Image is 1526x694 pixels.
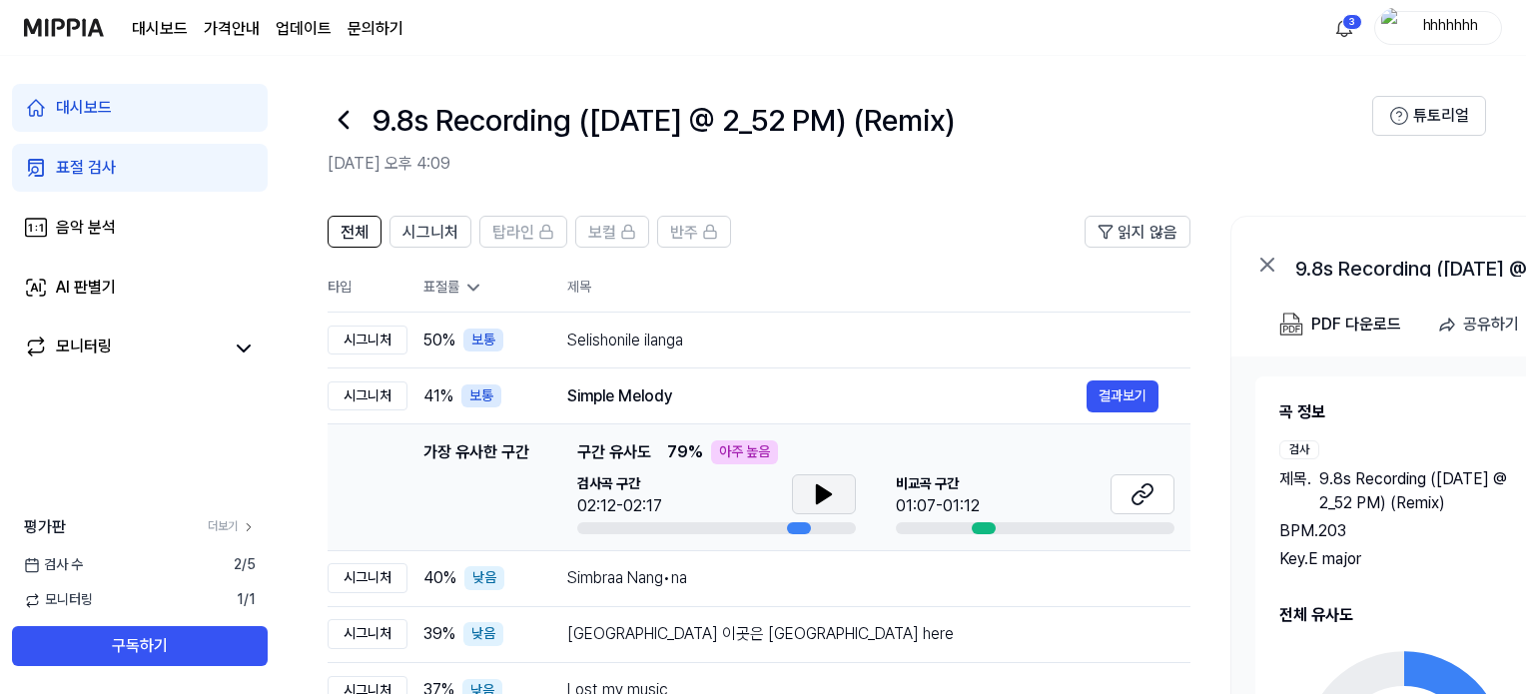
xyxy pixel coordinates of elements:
[423,440,529,534] div: 가장 유사한 구간
[1311,312,1401,338] div: PDF 다운로드
[24,515,66,539] span: 평가판
[463,329,503,352] div: 보통
[24,590,93,610] span: 모니터링
[1087,380,1158,412] button: 결과보기
[575,216,649,248] button: 보컬
[132,17,188,41] a: 대시보드
[423,278,535,298] div: 표절률
[711,440,778,464] div: 아주 높음
[24,555,83,575] span: 검사 수
[328,619,407,649] div: 시그니처
[567,329,1158,352] div: Selishonile ilanga
[567,622,1158,646] div: [GEOGRAPHIC_DATA] 이곳은 [GEOGRAPHIC_DATA] here
[56,276,116,300] div: AI 판별기
[896,474,980,494] span: 비교곡 구간
[657,216,731,248] button: 반주
[12,264,268,312] a: AI 판별기
[479,216,567,248] button: 탑라인
[328,326,407,355] div: 시그니처
[423,329,455,352] span: 50 %
[1342,14,1362,30] div: 3
[1372,96,1486,136] button: 튜토리얼
[464,566,504,590] div: 낮음
[389,216,471,248] button: 시그니처
[208,518,256,535] a: 더보기
[423,566,456,590] span: 40 %
[1411,16,1489,38] div: hhhhhhh
[12,84,268,132] a: 대시보드
[423,622,455,646] span: 39 %
[577,440,651,464] span: 구간 유사도
[896,494,980,518] div: 01:07-01:12
[1381,8,1405,48] img: profile
[1279,467,1311,515] span: 제목 .
[402,221,458,245] span: 시그니처
[1328,12,1360,44] button: 알림3
[1279,440,1319,459] div: 검사
[328,264,407,313] th: 타입
[1085,216,1190,248] button: 읽지 않음
[234,555,256,575] span: 2 / 5
[577,474,662,494] span: 검사곡 구간
[24,335,224,362] a: 모니터링
[372,99,955,141] h1: 9.8s Recording (Sep 10 @ 2_52 PM) (Remix)
[567,384,1087,408] div: Simple Melody
[1332,16,1356,40] img: 알림
[667,440,703,464] span: 79 %
[56,156,116,180] div: 표절 검사
[461,384,501,408] div: 보통
[1374,11,1502,45] button: profilehhhhhhh
[328,381,407,411] div: 시그니처
[1279,313,1303,337] img: PDF Download
[328,563,407,593] div: 시그니처
[577,494,662,518] div: 02:12-02:17
[12,626,268,666] button: 구독하기
[463,622,503,646] div: 낮음
[588,221,616,245] span: 보컬
[492,221,534,245] span: 탑라인
[56,335,112,362] div: 모니터링
[12,204,268,252] a: 음악 분석
[567,264,1190,312] th: 제목
[56,216,116,240] div: 음악 분석
[328,152,1372,176] h2: [DATE] 오후 4:09
[670,221,698,245] span: 반주
[237,590,256,610] span: 1 / 1
[56,96,112,120] div: 대시보드
[12,144,268,192] a: 표절 검사
[1118,221,1177,245] span: 읽지 않음
[341,221,369,245] span: 전체
[423,384,453,408] span: 41 %
[1275,305,1405,345] button: PDF 다운로드
[567,566,1158,590] div: Simbraa Nang•na
[204,17,260,41] a: 가격안내
[1463,312,1519,338] div: 공유하기
[328,216,381,248] button: 전체
[276,17,332,41] a: 업데이트
[348,17,403,41] a: 문의하기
